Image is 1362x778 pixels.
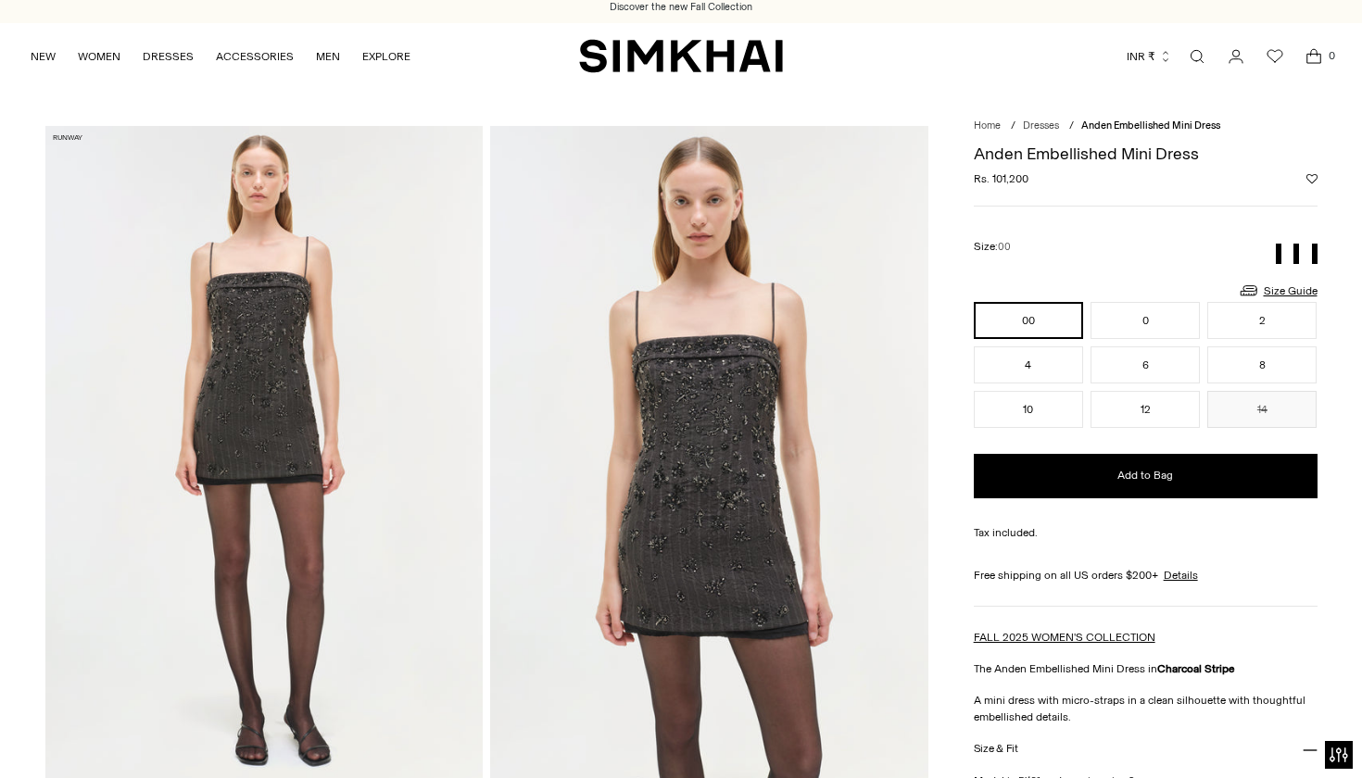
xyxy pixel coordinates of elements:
[974,346,1083,383] button: 4
[1207,391,1317,428] button: 14
[1217,38,1255,75] a: Go to the account page
[31,36,56,77] a: NEW
[974,119,1318,134] nav: breadcrumbs
[362,36,410,77] a: EXPLORE
[579,38,783,74] a: SIMKHAI
[1117,468,1173,483] span: Add to Bag
[1157,662,1235,675] strong: Charcoal Stripe
[1091,302,1200,339] button: 0
[1127,36,1172,77] button: INR ₹
[1238,279,1318,302] a: Size Guide
[1323,47,1340,64] span: 0
[974,302,1083,339] button: 00
[974,238,1011,256] label: Size:
[974,145,1318,162] h1: Anden Embellished Mini Dress
[316,36,340,77] a: MEN
[1179,38,1216,75] a: Open search modal
[1256,38,1293,75] a: Wishlist
[1091,346,1200,383] button: 6
[1091,391,1200,428] button: 12
[974,391,1083,428] button: 10
[1069,119,1074,134] div: /
[998,241,1011,253] span: 00
[974,692,1318,725] p: A mini dress with micro-straps in a clean silhouette with thoughtful embellished details.
[1295,38,1332,75] a: Open cart modal
[974,454,1318,498] button: Add to Bag
[1207,346,1317,383] button: 8
[974,743,1018,755] h3: Size & Fit
[78,36,120,77] a: WOMEN
[1023,119,1059,132] a: Dresses
[974,170,1028,187] span: Rs. 101,200
[1306,173,1318,184] button: Add to Wishlist
[974,631,1155,644] a: FALL 2025 WOMEN'S COLLECTION
[216,36,294,77] a: ACCESSORIES
[974,725,1318,772] button: Size & Fit
[974,660,1318,677] p: The Anden Embellished Mini Dress in
[1164,567,1198,583] a: Details
[974,119,1001,132] a: Home
[1081,119,1220,132] span: Anden Embellished Mini Dress
[1011,119,1015,134] div: /
[143,36,194,77] a: DRESSES
[974,567,1318,583] div: Free shipping on all US orders $200+
[974,524,1318,541] div: Tax included.
[1207,302,1317,339] button: 2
